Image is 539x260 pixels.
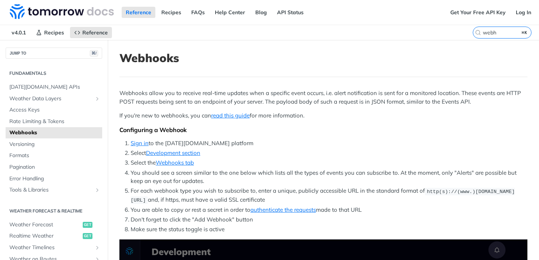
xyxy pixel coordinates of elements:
[122,7,155,18] a: Reference
[131,187,527,204] li: For each webhook type you wish to subscribe to, enter a unique, publicly accessible URL in the st...
[82,29,108,36] span: Reference
[131,169,527,186] li: You should see a screen similar to the one below which lists all the types of events you can subs...
[7,27,30,38] span: v4.0.1
[211,7,249,18] a: Help Center
[6,116,102,127] a: Rate Limiting & Tokens
[156,159,194,166] a: Webhooks tab
[119,111,527,120] p: If you're new to webhooks, you can for more information.
[6,93,102,104] a: Weather Data LayersShow subpages for Weather Data Layers
[9,95,92,103] span: Weather Data Layers
[250,206,316,213] a: authenticate the requests
[251,7,271,18] a: Blog
[131,159,527,167] li: Select the
[6,184,102,196] a: Tools & LibrariesShow subpages for Tools & Libraries
[9,175,100,183] span: Error Handling
[6,150,102,161] a: Formats
[6,242,102,253] a: Weather TimelinesShow subpages for Weather Timelines
[273,7,308,18] a: API Status
[131,140,149,147] a: Sign in
[512,7,535,18] a: Log In
[10,4,114,19] img: Tomorrow.io Weather API Docs
[9,221,81,229] span: Weather Forecast
[6,162,102,173] a: Pagination
[6,82,102,93] a: [DATE][DOMAIN_NAME] APIs
[6,208,102,214] h2: Weather Forecast & realtime
[9,83,100,91] span: [DATE][DOMAIN_NAME] APIs
[6,48,102,59] button: JUMP TO⌘/
[94,187,100,193] button: Show subpages for Tools & Libraries
[157,7,185,18] a: Recipes
[83,222,92,228] span: get
[9,141,100,148] span: Versioning
[131,189,515,203] span: http(s)://(www.)[DOMAIN_NAME][URL]
[94,245,100,251] button: Show subpages for Weather Timelines
[94,96,100,102] button: Show subpages for Weather Data Layers
[9,106,100,114] span: Access Keys
[119,126,527,134] div: Configuring a Webhook
[131,139,527,148] li: to the [DATE][DOMAIN_NAME] platform
[9,186,92,194] span: Tools & Libraries
[146,149,200,156] a: Development section
[9,152,100,159] span: Formats
[6,230,102,242] a: Realtime Weatherget
[9,244,92,251] span: Weather Timelines
[9,129,100,137] span: Webhooks
[9,118,100,125] span: Rate Limiting & Tokens
[83,233,92,239] span: get
[131,206,527,214] li: You are able to copy or rest a secret in order to made to that URL
[131,225,527,234] li: Make sure the status toggle is active
[119,89,527,106] p: Webhooks allow you to receive real-time updates when a specific event occurs, i.e. alert notifica...
[187,7,209,18] a: FAQs
[6,139,102,150] a: Versioning
[9,232,81,240] span: Realtime Weather
[131,149,527,157] li: Select
[6,70,102,77] h2: Fundamentals
[44,29,64,36] span: Recipes
[90,50,98,56] span: ⌘/
[6,104,102,116] a: Access Keys
[211,112,250,119] a: read this guide
[131,215,527,224] li: Don't forget to click the "Add Webhook" button
[70,27,112,38] a: Reference
[446,7,510,18] a: Get Your Free API Key
[119,51,527,65] h1: Webhooks
[520,29,529,36] kbd: ⌘K
[32,27,68,38] a: Recipes
[6,127,102,138] a: Webhooks
[475,30,481,36] svg: Search
[9,163,100,171] span: Pagination
[6,173,102,184] a: Error Handling
[6,219,102,230] a: Weather Forecastget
